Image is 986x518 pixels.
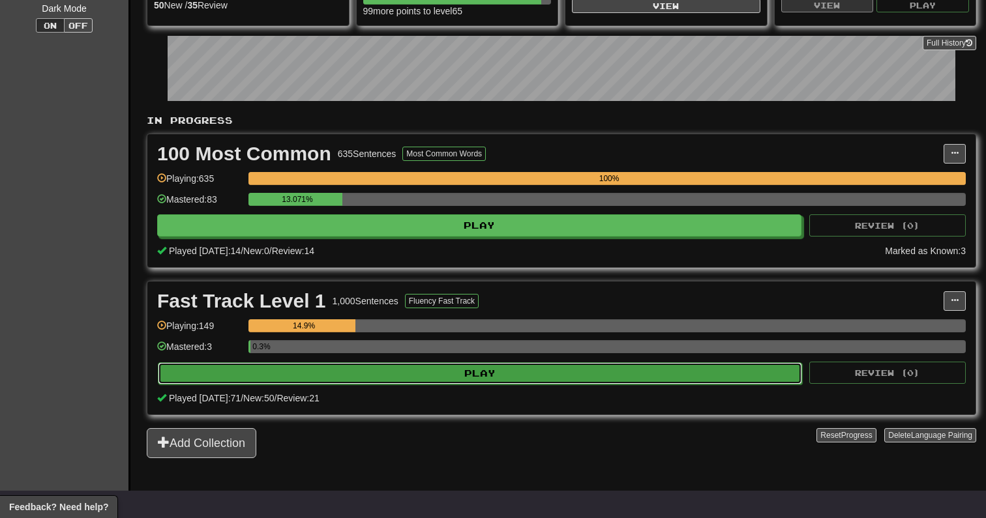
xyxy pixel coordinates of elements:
[243,393,274,403] span: New: 50
[884,428,976,442] button: DeleteLanguage Pairing
[64,18,93,33] button: Off
[885,244,966,257] div: Marked as Known: 3
[252,193,342,206] div: 13.071%
[252,172,966,185] div: 100%
[809,362,966,384] button: Review (0)
[147,114,976,127] p: In Progress
[363,5,552,18] div: 99 more points to level 65
[816,428,876,442] button: ResetProgress
[157,193,242,214] div: Mastered: 83
[923,36,976,50] a: Full History
[10,2,119,15] div: Dark Mode
[157,144,331,164] div: 100 Most Common
[275,393,277,403] span: /
[252,319,355,332] div: 14.9%
[169,246,241,256] span: Played [DATE]: 14
[36,18,65,33] button: On
[243,246,269,256] span: New: 0
[9,500,108,513] span: Open feedback widget
[241,246,243,256] span: /
[169,393,241,403] span: Played [DATE]: 71
[276,393,319,403] span: Review: 21
[269,246,272,256] span: /
[333,295,398,308] div: 1,000 Sentences
[272,246,314,256] span: Review: 14
[157,340,242,362] div: Mastered: 3
[402,147,486,161] button: Most Common Words
[157,319,242,341] div: Playing: 149
[241,393,243,403] span: /
[405,294,479,308] button: Fluency Fast Track
[157,291,326,311] div: Fast Track Level 1
[338,147,396,160] div: 635 Sentences
[157,214,801,237] button: Play
[157,172,242,194] div: Playing: 635
[911,431,972,440] span: Language Pairing
[841,431,873,440] span: Progress
[158,362,802,384] button: Play
[147,428,256,458] button: Add Collection
[809,214,966,237] button: Review (0)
